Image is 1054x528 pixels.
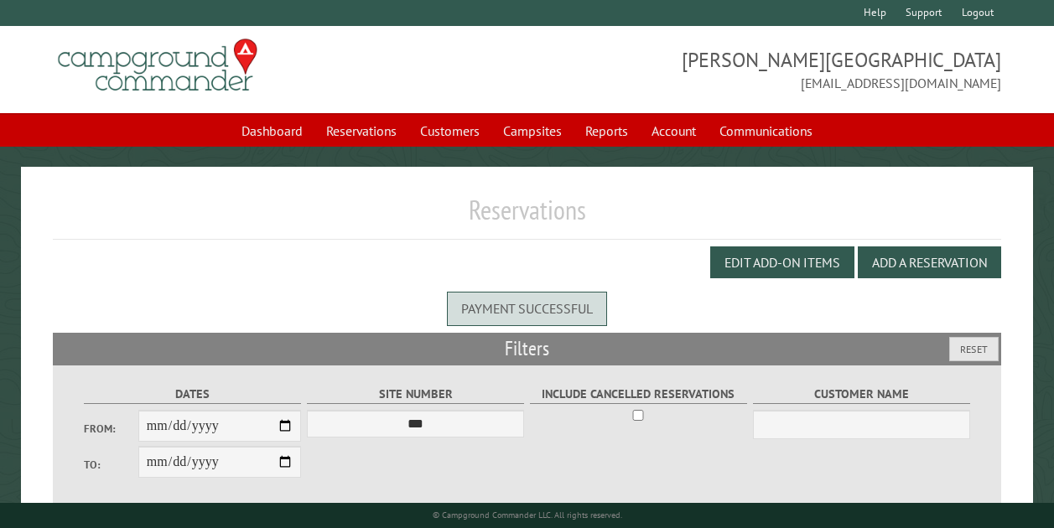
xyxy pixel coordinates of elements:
button: Edit Add-on Items [710,246,854,278]
a: Account [641,115,706,147]
a: Communications [709,115,823,147]
a: Reports [575,115,638,147]
span: [PERSON_NAME][GEOGRAPHIC_DATA] [EMAIL_ADDRESS][DOMAIN_NAME] [527,46,1002,93]
h2: Filters [53,333,1001,365]
button: Reset [949,337,999,361]
small: © Campground Commander LLC. All rights reserved. [433,510,622,520]
label: Customer Name [753,385,970,404]
a: Campsites [493,115,572,147]
a: Customers [410,115,490,147]
a: Reservations [316,115,407,147]
label: Include Cancelled Reservations [530,385,747,404]
a: Dashboard [231,115,313,147]
img: Campground Commander [53,33,262,98]
button: Add a Reservation [858,246,1001,278]
label: From: [84,421,138,437]
label: Dates [84,385,301,404]
label: Site Number [307,385,524,404]
label: To: [84,457,138,473]
div: Payment successful [447,292,607,325]
h1: Reservations [53,194,1001,240]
